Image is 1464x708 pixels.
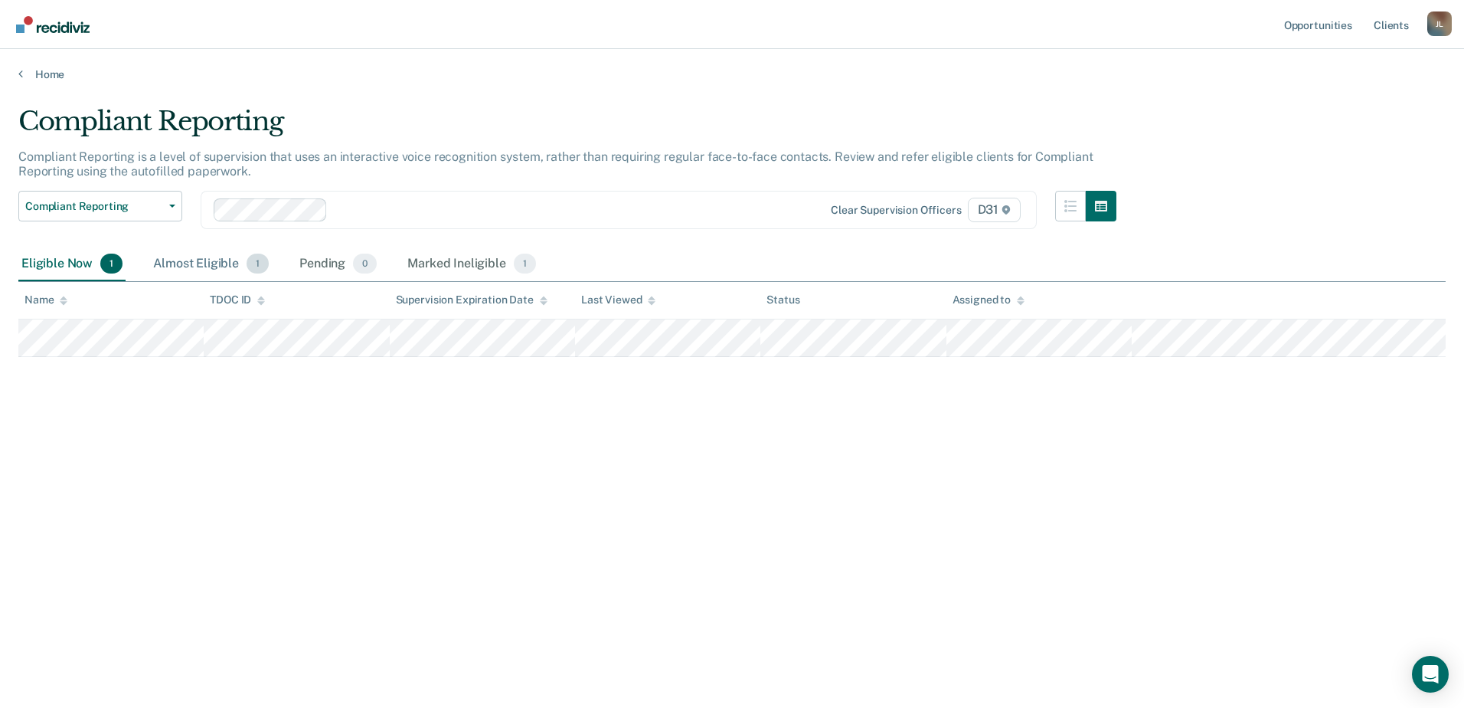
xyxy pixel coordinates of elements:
a: Home [18,67,1446,81]
button: Compliant Reporting [18,191,182,221]
span: 1 [514,254,536,274]
span: D31 [968,198,1021,222]
span: 0 [353,254,377,274]
div: Supervision Expiration Date [396,293,547,306]
div: Eligible Now1 [18,247,126,281]
div: Clear supervision officers [831,204,961,217]
span: 1 [247,254,269,274]
div: TDOC ID [210,293,265,306]
span: Compliant Reporting [25,200,163,213]
button: Profile dropdown button [1427,11,1452,36]
span: 1 [100,254,123,274]
div: Marked Ineligible1 [404,247,539,281]
div: Open Intercom Messenger [1412,656,1449,693]
div: Compliant Reporting [18,106,1116,149]
div: Name [25,293,67,306]
p: Compliant Reporting is a level of supervision that uses an interactive voice recognition system, ... [18,149,1093,179]
div: Last Viewed [581,293,655,306]
div: Pending0 [296,247,380,281]
div: Status [766,293,799,306]
div: J L [1427,11,1452,36]
div: Assigned to [953,293,1024,306]
div: Almost Eligible1 [150,247,272,281]
img: Recidiviz [16,16,90,33]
